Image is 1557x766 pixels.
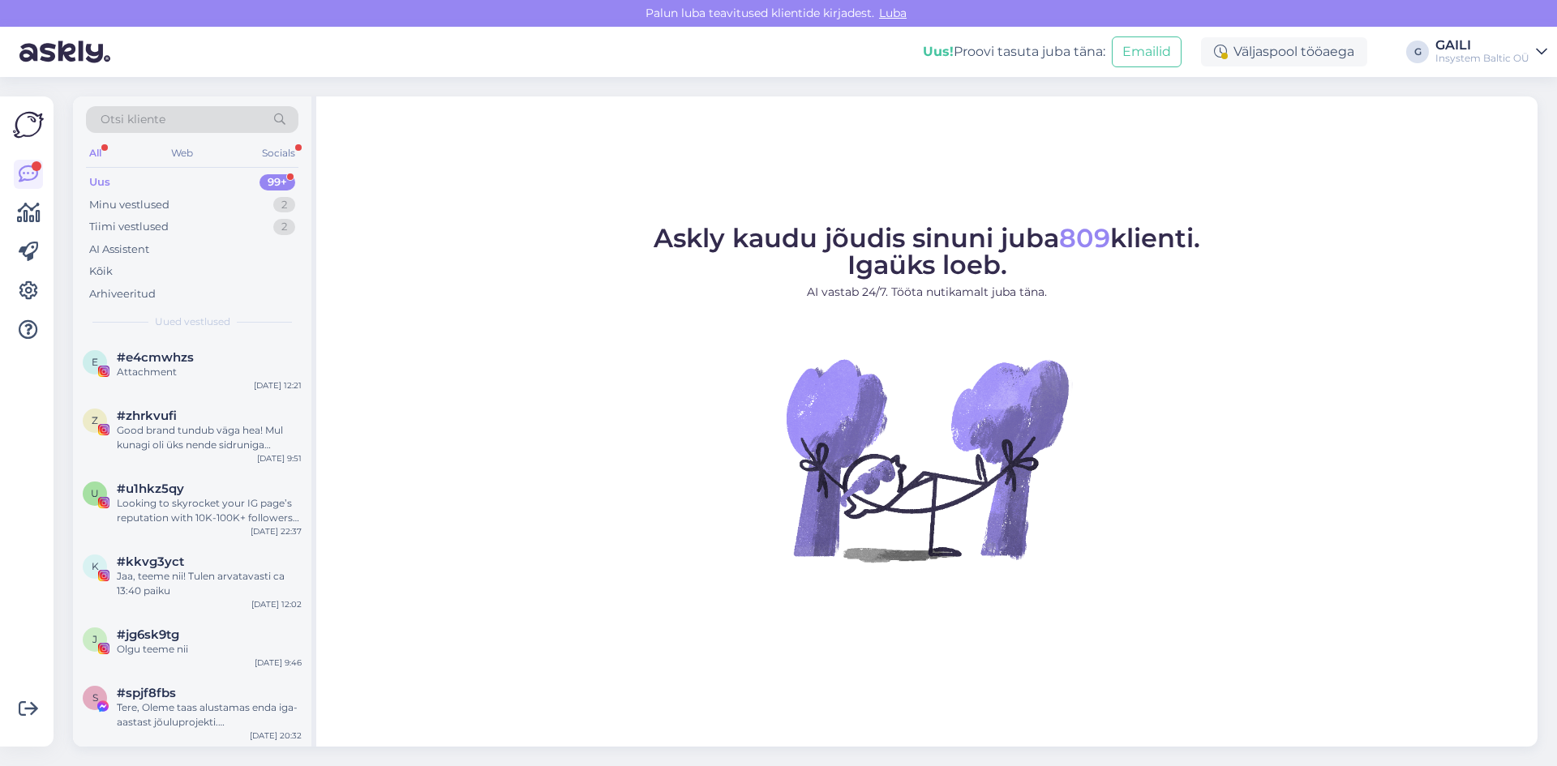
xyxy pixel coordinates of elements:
p: AI vastab 24/7. Tööta nutikamalt juba täna. [654,284,1200,301]
span: s [92,691,98,704]
div: [DATE] 12:02 [251,598,302,610]
div: Insystem Baltic OÜ [1435,52,1529,65]
img: Askly Logo [13,109,44,140]
div: Arhiveeritud [89,286,156,302]
div: Proovi tasuta juba täna: [923,42,1105,62]
button: Emailid [1112,36,1182,67]
div: [DATE] 9:46 [255,657,302,669]
a: GAILIInsystem Baltic OÜ [1435,39,1547,65]
span: Otsi kliente [101,111,165,128]
div: Väljaspool tööaega [1201,37,1367,66]
div: Attachment [117,365,302,379]
span: #spjf8fbs [117,686,176,700]
div: [DATE] 20:32 [250,730,302,742]
span: Luba [874,6,911,20]
div: AI Assistent [89,242,149,258]
div: Looking to skyrocket your IG page’s reputation with 10K-100K+ followers instantly? 🚀 🔥 HQ Followe... [117,496,302,525]
b: Uus! [923,44,954,59]
div: Socials [259,143,298,164]
img: No Chat active [781,314,1073,606]
span: e [92,356,98,368]
div: G [1406,41,1429,63]
div: Web [168,143,196,164]
span: Askly kaudu jõudis sinuni juba klienti. Igaüks loeb. [654,222,1200,280]
div: Kõik [89,263,113,280]
div: [DATE] 9:51 [257,452,302,464]
div: Good brand tundub väga hea! Mul kunagi oli üks nende sidruniga üldpuhastus ka, väga meeldis. [117,423,302,452]
div: 99+ [259,174,295,190]
span: #e4cmwhzs [117,350,194,365]
span: u [91,487,99,499]
div: Tiimi vestlused [89,219,169,235]
div: Tere, Oleme taas alustamas enda iga-aastast jõuluprojekti. [PERSON_NAME] saime kontaktid Tartu la... [117,700,302,730]
div: 2 [273,219,295,235]
div: Minu vestlused [89,197,169,213]
div: All [86,143,105,164]
div: [DATE] 12:21 [254,379,302,392]
div: [DATE] 22:37 [251,525,302,537]
div: 2 [273,197,295,213]
span: j [92,633,97,645]
span: #kkvg3yct [117,554,184,569]
span: k [92,560,99,572]
span: #u1hkz5qy [117,481,184,496]
div: Olgu teeme nii [117,642,302,657]
span: z [92,414,98,426]
span: #jg6sk9tg [117,627,179,642]
span: #zhrkvufi [117,409,177,423]
div: Uus [89,174,110,190]
span: Uued vestlused [155,315,230,329]
div: GAILI [1435,39,1529,52]
div: Jaa, teeme nii! Tulen arvatavasti ca 13:40 paiku [117,569,302,598]
span: 809 [1059,222,1110,254]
